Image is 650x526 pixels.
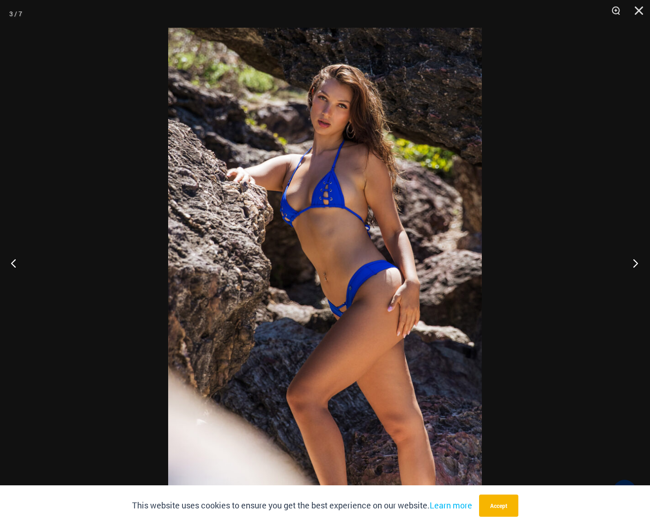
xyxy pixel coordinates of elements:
img: Link Cobalt Blue 3070 Top 4955 Bottom 02 [168,28,482,498]
a: Learn more [430,500,472,511]
p: This website uses cookies to ensure you get the best experience on our website. [132,499,472,513]
div: 3 / 7 [9,7,22,21]
button: Next [615,240,650,286]
button: Accept [479,495,518,517]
